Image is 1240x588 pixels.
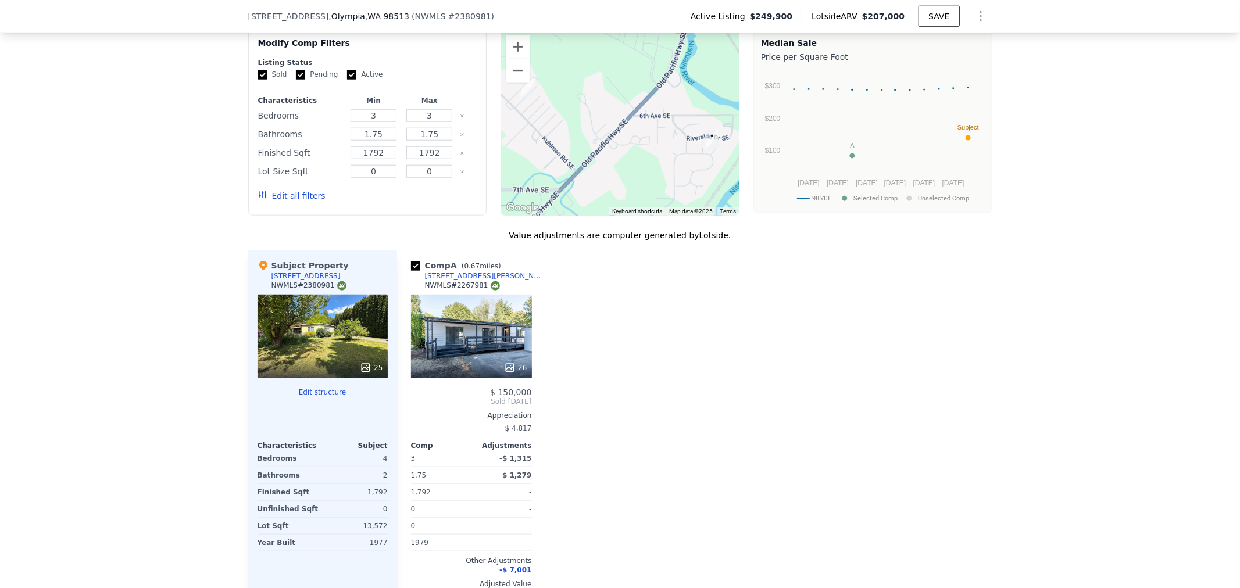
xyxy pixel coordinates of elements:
div: 4 [325,450,388,467]
svg: A chart. [761,65,984,210]
div: 11615 Nisqually Park Loop SE [701,126,723,155]
img: NWMLS Logo [337,281,346,291]
div: Min [348,96,399,105]
div: Modify Comp Filters [258,37,477,58]
text: Unselected Comp [918,195,969,202]
text: A [850,142,855,149]
label: Sold [258,70,287,80]
text: Subject [957,124,979,131]
button: Clear [460,132,464,137]
text: Selected Comp [853,195,898,202]
div: 25 [360,362,383,374]
span: Lotside ARV [812,10,862,22]
text: [DATE] [827,179,849,187]
button: Edit all filters [258,190,326,202]
button: Zoom in [506,35,530,59]
div: Bathrooms [258,467,320,483]
div: Bedrooms [258,107,344,124]
a: Open this area in Google Maps (opens a new window) [503,200,542,216]
div: Unfinished Sqft [258,501,320,517]
text: [DATE] [856,179,878,187]
button: Clear [460,151,464,156]
div: 2 [325,467,388,483]
input: Active [347,70,356,80]
span: 0.67 [464,262,480,270]
button: Keyboard shortcuts [612,207,662,216]
input: Sold [258,70,267,80]
span: $ 150,000 [490,388,531,397]
span: -$ 1,315 [499,454,531,462]
text: $100 [765,146,781,155]
button: SAVE [919,6,959,27]
div: [STREET_ADDRESS][PERSON_NAME] [425,271,546,281]
div: 13,572 [325,518,388,534]
span: , Olympia [328,10,409,22]
span: 0 [411,505,416,513]
span: $249,900 [750,10,793,22]
button: Clear [460,170,464,174]
img: NWMLS Logo [491,281,500,291]
span: Sold [DATE] [411,397,532,406]
text: $300 [765,83,781,91]
div: - [474,501,532,517]
text: 98513 [812,195,830,202]
label: Pending [296,70,338,80]
div: Characteristics [258,441,323,450]
div: Comp A [411,260,506,271]
button: Clear [460,114,464,119]
div: NWMLS # 2380981 [271,281,346,291]
a: Terms [720,208,736,214]
div: - [474,518,532,534]
div: ( ) [412,10,494,22]
text: $200 [765,114,781,123]
div: Subject [323,441,388,450]
div: [STREET_ADDRESS] [271,271,341,281]
div: 1.75 [411,467,469,483]
span: $ 4,817 [505,424,532,432]
div: 26 [504,362,527,374]
text: [DATE] [942,179,964,187]
span: $ 1,279 [502,471,531,479]
div: 10900 Kuhlman Rd SE Trlr 52 [517,74,539,103]
div: - [474,484,532,500]
a: [STREET_ADDRESS][PERSON_NAME] [411,271,546,281]
span: [STREET_ADDRESS] [248,10,329,22]
div: Price per Square Foot [761,49,985,65]
span: , WA 98513 [365,12,409,21]
div: 1,792 [325,484,388,500]
div: 1977 [325,535,388,551]
span: 1,792 [411,488,431,496]
span: 3 [411,454,416,462]
div: Lot Sqft [258,518,320,534]
div: - [474,535,532,551]
div: Comp [411,441,471,450]
span: NWMLS [415,12,446,21]
div: Adjustments [471,441,532,450]
span: Map data ©2025 [669,208,713,214]
span: # 2380981 [448,12,491,21]
button: Edit structure [258,388,388,397]
div: Year Built [258,535,320,551]
div: Listing Status [258,58,477,67]
div: Characteristics [258,96,344,105]
div: Median Sale [761,37,985,49]
div: 0 [325,501,388,517]
div: Max [404,96,455,105]
div: Value adjustments are computer generated by Lotside . [248,230,992,241]
text: [DATE] [798,179,820,187]
div: Lot Size Sqft [258,163,344,180]
text: [DATE] [884,179,906,187]
div: Bedrooms [258,450,320,467]
input: Pending [296,70,305,80]
text: [DATE] [913,179,935,187]
div: NWMLS # 2267981 [425,281,500,291]
label: Active [347,70,383,80]
div: 1979 [411,535,469,551]
span: -$ 7,001 [499,566,531,574]
span: $207,000 [862,12,905,21]
span: Active Listing [691,10,750,22]
div: Finished Sqft [258,145,344,161]
div: Other Adjustments [411,556,532,565]
span: ( miles) [457,262,506,270]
